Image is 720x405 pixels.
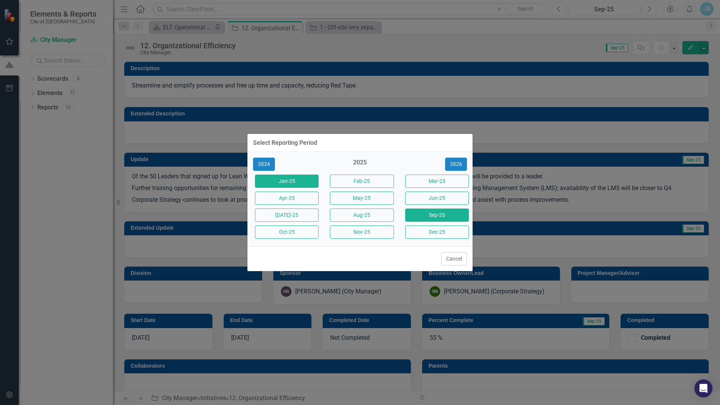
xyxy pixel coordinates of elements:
button: Oct-25 [255,226,319,239]
div: Select Reporting Period [253,140,317,146]
button: Nov-25 [330,226,394,239]
button: 2026 [445,158,467,171]
button: [DATE]-25 [255,209,319,222]
button: Mar-25 [405,175,469,188]
button: May-25 [330,192,394,205]
button: 2024 [253,158,275,171]
button: Jan-25 [255,175,319,188]
button: Aug-25 [330,209,394,222]
button: Jun-25 [405,192,469,205]
div: Open Intercom Messenger [694,379,712,397]
button: Dec-25 [405,226,469,239]
button: Sep-25 [405,209,469,222]
div: 2025 [328,158,392,171]
button: Cancel [441,252,467,265]
button: Feb-25 [330,175,394,188]
button: Apr-25 [255,192,319,205]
